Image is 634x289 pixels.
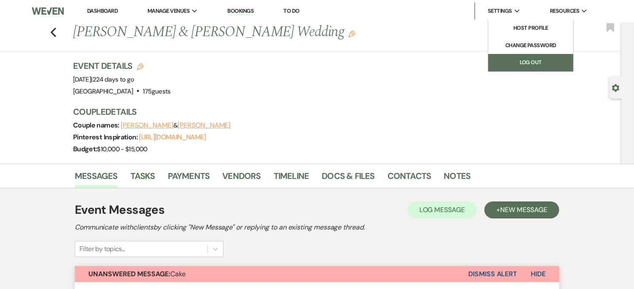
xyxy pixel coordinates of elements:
[87,7,118,14] a: Dashboard
[91,75,134,84] span: |
[32,2,64,20] img: Weven Logo
[500,205,547,214] span: New Message
[93,75,134,84] span: 224 days to go
[75,222,559,232] h2: Communicate with clients by clicking "New Message" or replying to an existing message thread.
[348,30,355,37] button: Edit
[488,7,512,15] span: Settings
[488,54,573,71] a: Log Out
[550,7,579,15] span: Resources
[492,24,569,32] li: Host Profile
[283,7,299,14] a: To Do
[322,169,374,188] a: Docs & Files
[73,22,454,42] h1: [PERSON_NAME] & [PERSON_NAME] Wedding
[168,169,210,188] a: Payments
[130,169,155,188] a: Tasks
[612,83,620,91] button: Open lead details
[73,144,97,153] span: Budget:
[492,41,569,50] li: Change Password
[488,20,573,37] a: Host Profile
[147,7,190,15] span: Manage Venues
[75,169,118,188] a: Messages
[73,121,121,130] span: Couple names:
[73,60,171,72] h3: Event Details
[227,7,254,15] a: Bookings
[88,269,170,278] strong: Unanswered Message:
[88,269,186,278] span: Cake
[143,87,171,96] span: 175 guests
[139,133,206,142] a: [URL][DOMAIN_NAME]
[419,205,465,214] span: Log Message
[222,169,260,188] a: Vendors
[517,266,559,282] button: Hide
[408,201,477,218] button: Log Message
[484,201,559,218] button: +New Message
[73,133,139,142] span: Pinterest Inspiration:
[274,169,309,188] a: Timeline
[488,37,573,54] a: Change Password
[444,169,470,188] a: Notes
[468,266,517,282] button: Dismiss Alert
[178,122,230,129] button: [PERSON_NAME]
[73,87,133,96] span: [GEOGRAPHIC_DATA]
[97,145,147,153] span: $10,000 - $15,000
[531,269,546,278] span: Hide
[75,266,468,282] button: Unanswered Message:Cake
[121,122,173,129] button: [PERSON_NAME]
[388,169,431,188] a: Contacts
[73,75,134,84] span: [DATE]
[79,244,125,254] div: Filter by topics...
[121,121,230,130] span: &
[75,201,164,219] h1: Event Messages
[73,106,549,118] h3: Couple Details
